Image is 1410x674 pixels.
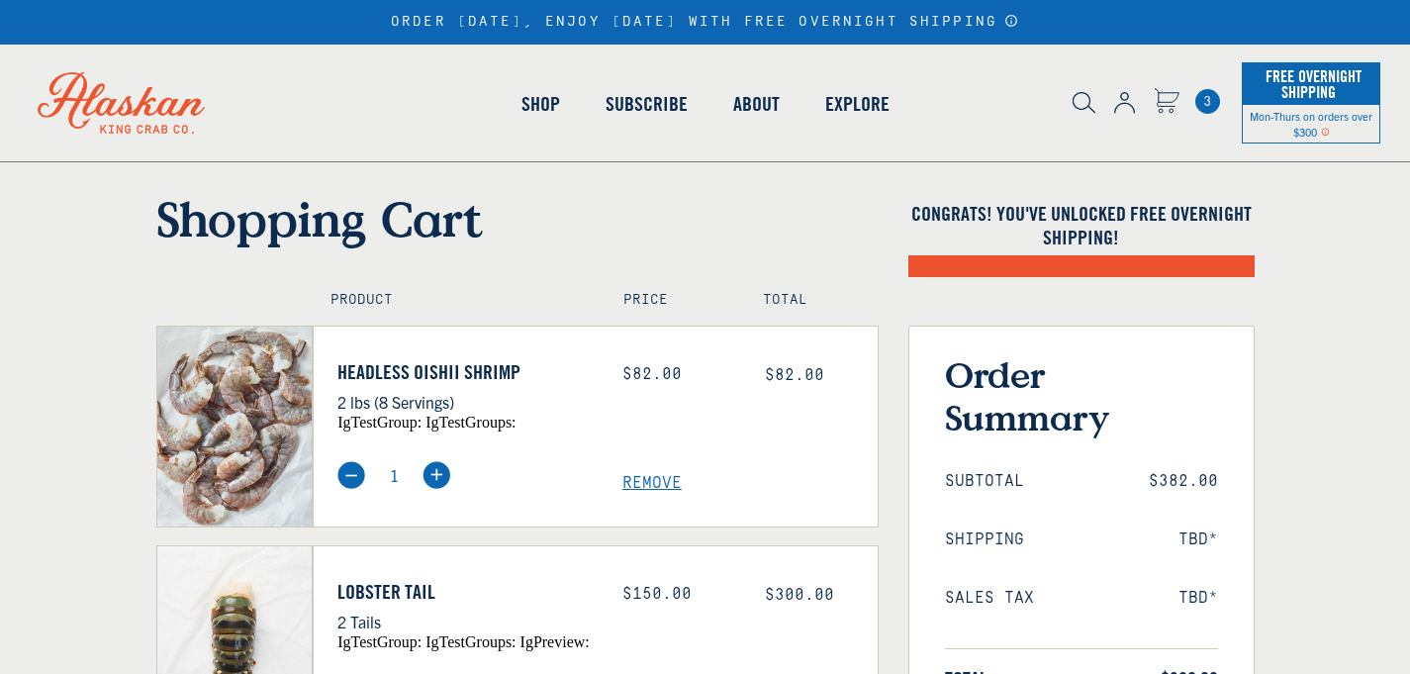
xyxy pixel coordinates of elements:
[156,190,879,247] h1: Shopping Cart
[802,48,912,160] a: Explore
[1154,88,1179,117] a: Cart
[583,48,710,160] a: Subscribe
[337,633,422,650] span: igTestGroup:
[499,48,583,160] a: Shop
[622,474,878,493] a: Remove
[763,292,860,309] h4: Total
[945,472,1024,491] span: Subtotal
[1195,89,1220,114] span: 3
[623,292,720,309] h4: Price
[520,633,590,650] span: igPreview:
[1261,61,1362,107] span: Free Overnight Shipping
[622,585,735,604] div: $150.00
[945,530,1024,549] span: Shipping
[337,389,593,415] p: 2 lbs (8 Servings)
[157,327,313,527] img: Headless Oishii Shrimp - 2 lbs (8 Servings)
[765,586,834,604] span: $300.00
[337,360,593,384] a: Headless Oishii Shrimp
[425,414,516,431] span: igTestGroups:
[1004,14,1019,28] a: Announcement Bar Modal
[337,580,593,604] a: Lobster Tail
[1195,89,1220,114] a: Cart
[337,609,593,634] p: 2 Tails
[330,292,581,309] h4: Product
[1073,92,1095,114] img: search
[337,414,422,431] span: igTestGroup:
[945,353,1218,438] h3: Order Summary
[622,365,735,384] div: $82.00
[908,202,1255,249] h4: Congrats! You've unlocked FREE OVERNIGHT SHIPPING!
[10,45,233,161] img: Alaskan King Crab Co. logo
[710,48,802,160] a: About
[1250,109,1372,139] span: Mon-Thurs on orders over $300
[1321,125,1330,139] span: Shipping Notice Icon
[945,589,1034,608] span: Sales Tax
[391,14,1019,31] div: ORDER [DATE], ENJOY [DATE] WITH FREE OVERNIGHT SHIPPING
[1114,92,1135,114] img: account
[765,366,824,384] span: $82.00
[337,461,365,489] img: minus
[1149,472,1218,491] span: $382.00
[425,633,516,650] span: igTestGroups:
[423,461,450,489] img: plus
